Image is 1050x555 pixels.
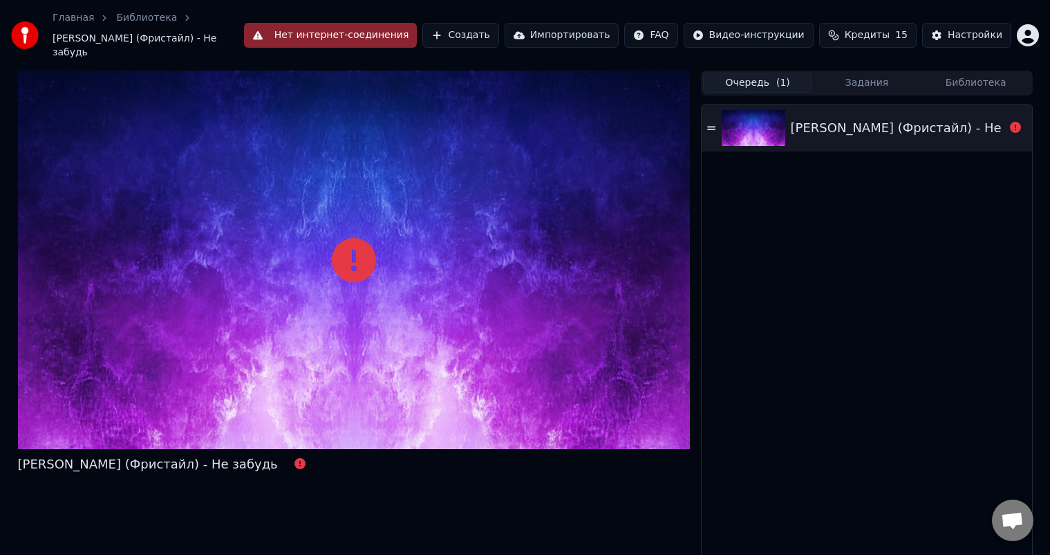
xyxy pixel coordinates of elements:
[812,73,921,93] button: Задания
[992,500,1033,541] div: Открытый чат
[116,11,177,25] a: Библиотека
[845,28,890,42] span: Кредиты
[422,23,498,48] button: Создать
[244,23,418,48] button: Нет интернет-соединения
[922,23,1011,48] button: Настройки
[819,23,917,48] button: Кредиты15
[921,73,1031,93] button: Библиотека
[624,23,677,48] button: FAQ
[53,32,244,60] span: [PERSON_NAME] (Фристайл) - Не забудь
[703,73,812,93] button: Очередь
[11,21,39,49] img: youka
[53,11,244,60] nav: breadcrumb
[18,455,278,474] div: [PERSON_NAME] (Фристайл) - Не забудь
[776,76,790,90] span: ( 1 )
[53,11,94,25] a: Главная
[895,28,908,42] span: 15
[684,23,814,48] button: Видео-инструкции
[505,23,619,48] button: Импортировать
[948,28,1002,42] div: Настройки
